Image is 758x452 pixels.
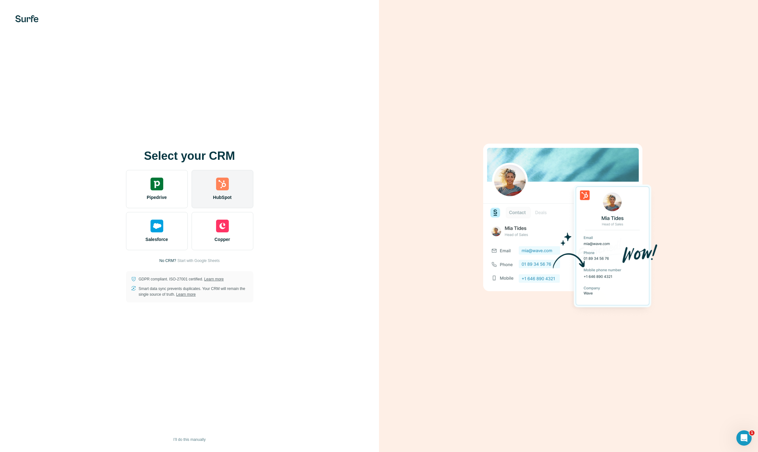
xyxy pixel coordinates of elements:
[216,220,229,232] img: copper's logo
[139,286,248,297] p: Smart data sync prevents duplicates. Your CRM will remain the single source of truth.
[749,430,754,435] span: 1
[147,194,167,201] span: Pipedrive
[177,258,220,264] button: Start with Google Sheets
[216,178,229,190] img: hubspot's logo
[159,258,176,264] p: No CRM?
[151,220,163,232] img: salesforce's logo
[145,236,168,243] span: Salesforce
[126,150,253,162] h1: Select your CRM
[480,134,658,318] img: HUBSPOT image
[736,430,752,446] iframe: Intercom live chat
[151,178,163,190] img: pipedrive's logo
[213,194,231,201] span: HubSpot
[139,276,224,282] p: GDPR compliant. ISO-27001 certified.
[176,292,196,297] a: Learn more
[169,435,210,444] button: I’ll do this manually
[204,277,224,281] a: Learn more
[173,437,206,442] span: I’ll do this manually
[214,236,230,243] span: Copper
[15,15,39,22] img: Surfe's logo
